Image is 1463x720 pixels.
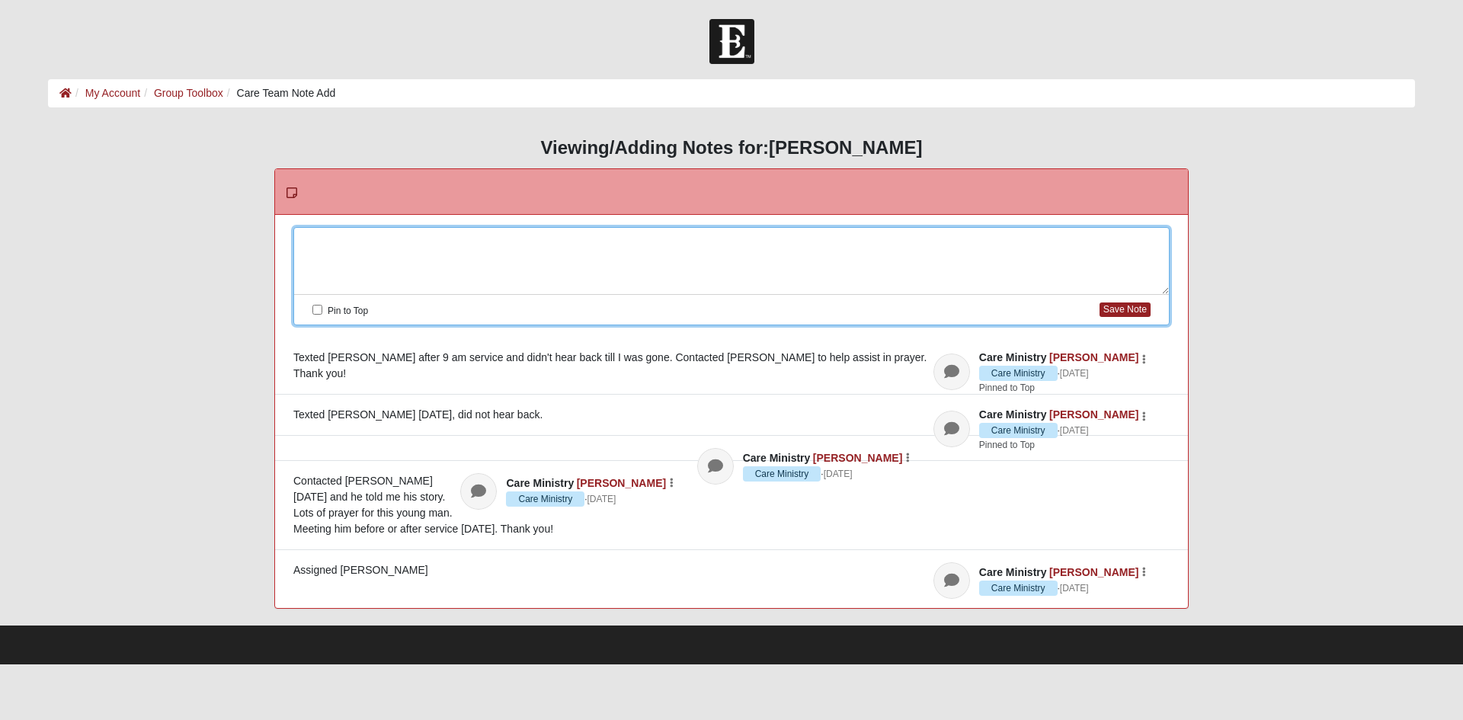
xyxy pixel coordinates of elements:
time: September 5, 2025, 8:39 PM [587,494,616,504]
a: [DATE] [824,467,853,481]
span: Care Ministry [506,491,584,507]
span: · [979,581,1060,596]
a: My Account [85,87,140,99]
span: · [979,366,1060,381]
time: September 5, 2025, 11:30 AM [1060,583,1089,594]
a: [DATE] [587,492,616,506]
span: · [743,466,824,482]
span: Care Ministry [979,408,1047,421]
time: September 7, 2025, 1:36 PM [1060,425,1089,436]
div: Texted [PERSON_NAME] [DATE], did not hear back. [293,407,1170,423]
div: Contacted [PERSON_NAME] [DATE] and he told me his story. Lots of prayer for this young man. Meeti... [293,473,1170,537]
div: Pinned to Top [979,438,1141,452]
span: Care Ministry [979,423,1058,438]
a: [PERSON_NAME] [1049,566,1138,578]
button: Save Note [1100,302,1151,317]
a: [DATE] [1060,366,1089,380]
a: [DATE] [1060,424,1089,437]
span: · [506,491,587,507]
strong: [PERSON_NAME] [769,137,922,158]
span: · [979,423,1060,438]
span: Pin to Top [328,306,368,316]
a: [PERSON_NAME] [1049,351,1138,363]
input: Pin to Top [312,305,322,315]
div: Assigned [PERSON_NAME] [293,562,1170,578]
time: September 7, 2025, 1:37 PM [1060,368,1089,379]
li: Care Team Note Add [223,85,336,101]
img: Church of Eleven22 Logo [709,19,754,64]
span: Care Ministry [979,366,1058,381]
a: [DATE] [1060,581,1089,595]
span: Care Ministry [979,566,1047,578]
a: [PERSON_NAME] [1049,408,1138,421]
span: Care Ministry [979,581,1058,596]
span: Care Ministry [979,351,1047,363]
time: September 7, 2025, 1:36 PM [824,469,853,479]
span: Care Ministry [506,477,574,489]
span: Care Ministry [743,452,811,464]
div: Pinned to Top [979,381,1141,395]
div: Texted [PERSON_NAME] after 9 am service and didn't hear back till I was gone. Contacted [PERSON_N... [293,350,1170,382]
a: [PERSON_NAME] [577,477,666,489]
a: [PERSON_NAME] [813,452,902,464]
a: Group Toolbox [154,87,223,99]
span: Care Ministry [743,466,821,482]
h3: Viewing/Adding Notes for: [48,137,1415,159]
